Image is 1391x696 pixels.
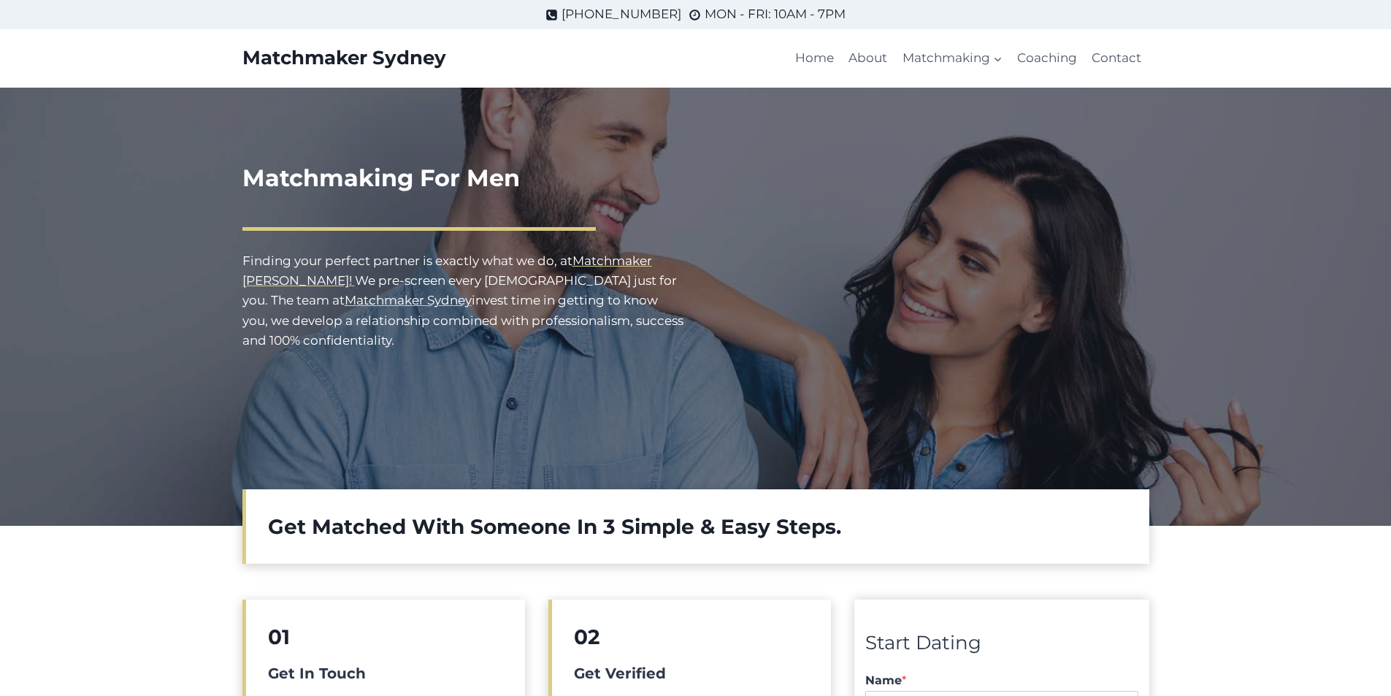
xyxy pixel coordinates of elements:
span: Matchmaking [903,48,1003,68]
a: Matchmaking [894,41,1009,76]
nav: Primary Navigation [788,41,1149,76]
h1: Matchmaking For Men [242,161,684,196]
a: About [841,41,894,76]
a: Matchmaker Sydney [242,47,446,69]
span: [PHONE_NUMBER] [562,4,681,24]
a: Home [788,41,841,76]
span: MON - FRI: 10AM - 7PM [705,4,846,24]
h2: 01 [268,622,503,652]
label: Name [865,673,1138,689]
h2: 02 [574,622,809,652]
p: Finding your perfect partner is exactly what we do, at We pre-screen every [DEMOGRAPHIC_DATA] jus... [242,251,684,351]
a: [PHONE_NUMBER] [545,4,681,24]
h5: Get In Touch [268,662,503,684]
h5: Get Verified [574,662,809,684]
h2: Get Matched With Someone In 3 Simple & Easy Steps.​ [268,511,1127,542]
a: Contact [1084,41,1149,76]
a: Matchmaker Sydney [345,293,472,307]
div: Start Dating [865,628,1138,659]
a: Coaching [1010,41,1084,76]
